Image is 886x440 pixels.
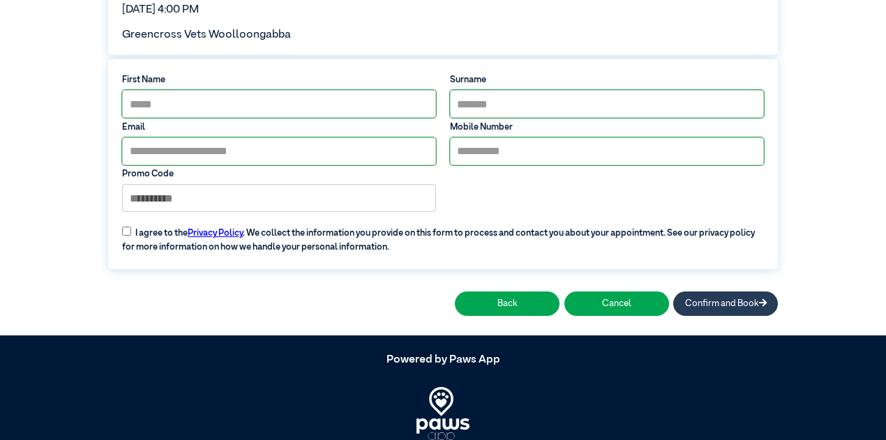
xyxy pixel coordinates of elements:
[122,121,436,134] label: Email
[450,121,764,134] label: Mobile Number
[122,227,131,236] input: I agree to thePrivacy Policy. We collect the information you provide on this form to process and ...
[122,29,291,40] span: Greencross Vets Woolloongabba
[564,291,669,316] button: Cancel
[108,354,778,367] h5: Powered by Paws App
[455,291,560,316] button: Back
[188,229,243,238] a: Privacy Policy
[450,73,764,86] label: Surname
[122,4,199,15] span: [DATE] 4:00 PM
[122,73,436,86] label: First Name
[115,218,770,254] label: I agree to the . We collect the information you provide on this form to process and contact you a...
[673,291,778,316] button: Confirm and Book
[122,167,436,181] label: Promo Code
